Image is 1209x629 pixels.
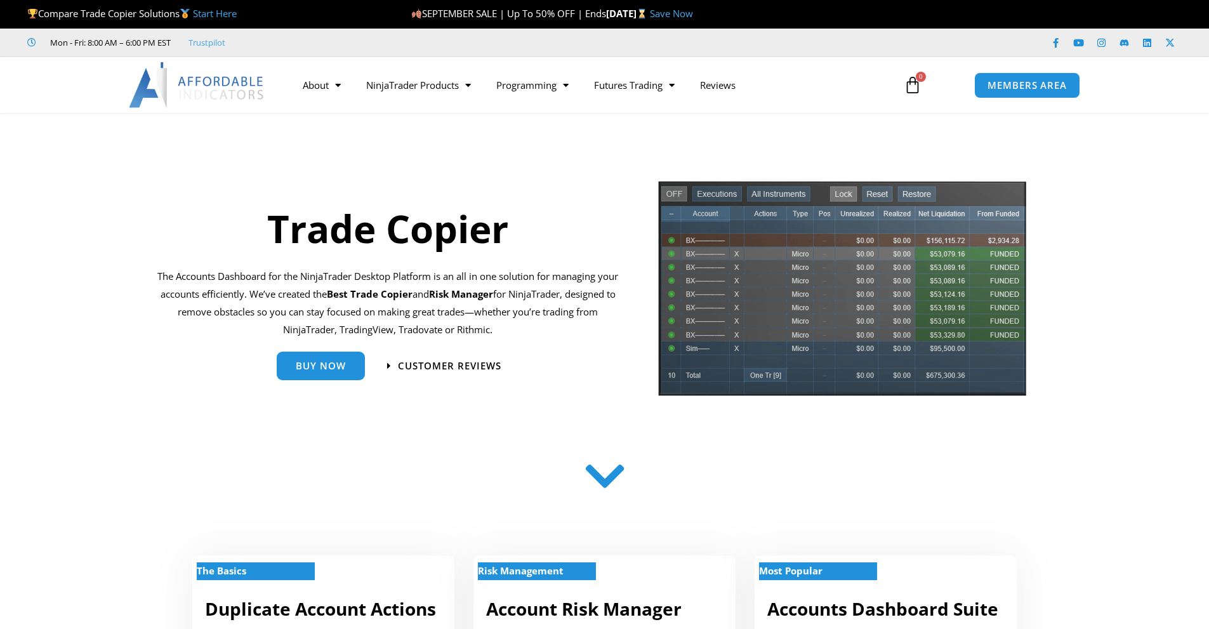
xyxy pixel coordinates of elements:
p: The Accounts Dashboard for the NinjaTrader Desktop Platform is an all in one solution for managin... [157,268,619,338]
nav: Menu [290,70,889,100]
img: tradecopier | Affordable Indicators – NinjaTrader [657,180,1027,406]
img: LogoAI | Affordable Indicators – NinjaTrader [129,62,265,108]
span: MEMBERS AREA [988,81,1067,90]
h1: Trade Copier [157,202,619,255]
img: 🏆 [28,9,37,18]
a: Accounts Dashboard Suite [767,597,998,621]
a: Programming [484,70,581,100]
a: About [290,70,353,100]
strong: Most Popular [759,564,823,577]
img: 🥇 [180,9,190,18]
span: Customer Reviews [398,361,501,371]
a: Start Here [193,7,237,20]
b: Best Trade Copier [327,288,413,300]
a: Reviews [687,70,748,100]
strong: The Basics [197,564,246,577]
span: Mon - Fri: 8:00 AM – 6:00 PM EST [47,35,171,50]
span: 0 [916,72,926,82]
img: 🍂 [412,9,421,18]
a: Account Risk Manager [486,597,682,621]
a: Buy Now [277,352,365,380]
a: 0 [885,67,941,103]
a: Save Now [650,7,693,20]
span: SEPTEMBER SALE | Up To 50% OFF | Ends [411,7,606,20]
a: Trustpilot [188,35,225,50]
img: ⌛ [637,9,647,18]
span: Compare Trade Copier Solutions [27,7,237,20]
strong: Risk Manager [429,288,493,300]
span: Buy Now [296,361,346,371]
a: Customer Reviews [387,361,501,371]
a: Duplicate Account Actions [205,597,436,621]
a: Futures Trading [581,70,687,100]
a: NinjaTrader Products [353,70,484,100]
strong: Risk Management [478,564,564,577]
a: MEMBERS AREA [974,72,1080,98]
strong: [DATE] [606,7,650,20]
